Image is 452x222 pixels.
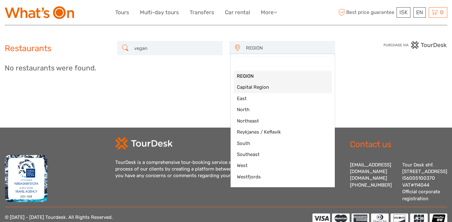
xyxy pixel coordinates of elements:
[402,162,447,202] div: Tour Desk ehf. [STREET_ADDRESS] IS6005100370 VAT#114044
[5,64,96,72] h3: No restaurants were found.
[439,9,444,15] span: 0
[237,106,329,113] span: North
[72,10,80,17] button: Open LiveChat chat widget
[237,162,329,169] span: West
[5,155,48,202] img: fms.png
[237,129,329,135] span: Reykjanes / Keflavík
[261,8,277,17] a: More
[225,8,250,17] a: Car rental
[140,8,179,17] a: Multi-day tours
[5,44,111,54] h2: Restaurants
[350,175,387,181] a: [DOMAIN_NAME]
[115,8,129,17] a: Tours
[115,137,172,150] img: td-logo-white.png
[383,41,447,49] img: PurchaseViaTourDesk.png
[237,73,329,80] span: REGION
[350,140,447,150] h2: Contact us
[402,189,440,201] a: Official corporate registration
[237,151,329,158] span: Southeast
[413,7,426,18] div: EN
[337,7,395,18] span: Best price guarantee
[9,11,71,16] p: We're away right now. Please check back later!
[399,9,408,15] span: ISK
[350,162,396,202] div: [EMAIL_ADDRESS][DOMAIN_NAME] [PHONE_NUMBER]
[237,118,329,124] span: Northeast
[237,140,329,147] span: South
[234,57,332,66] input: Search
[243,43,332,53] button: REGION
[5,6,74,19] img: What's On
[190,8,214,17] a: Transfers
[237,95,329,102] span: East
[115,159,304,179] div: TourDesk is a comprehensive tour-booking service aimed to simplify the booking process of our cli...
[237,174,329,180] span: Westfjords
[132,43,220,54] input: SEARCH
[237,84,329,91] span: Capital Region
